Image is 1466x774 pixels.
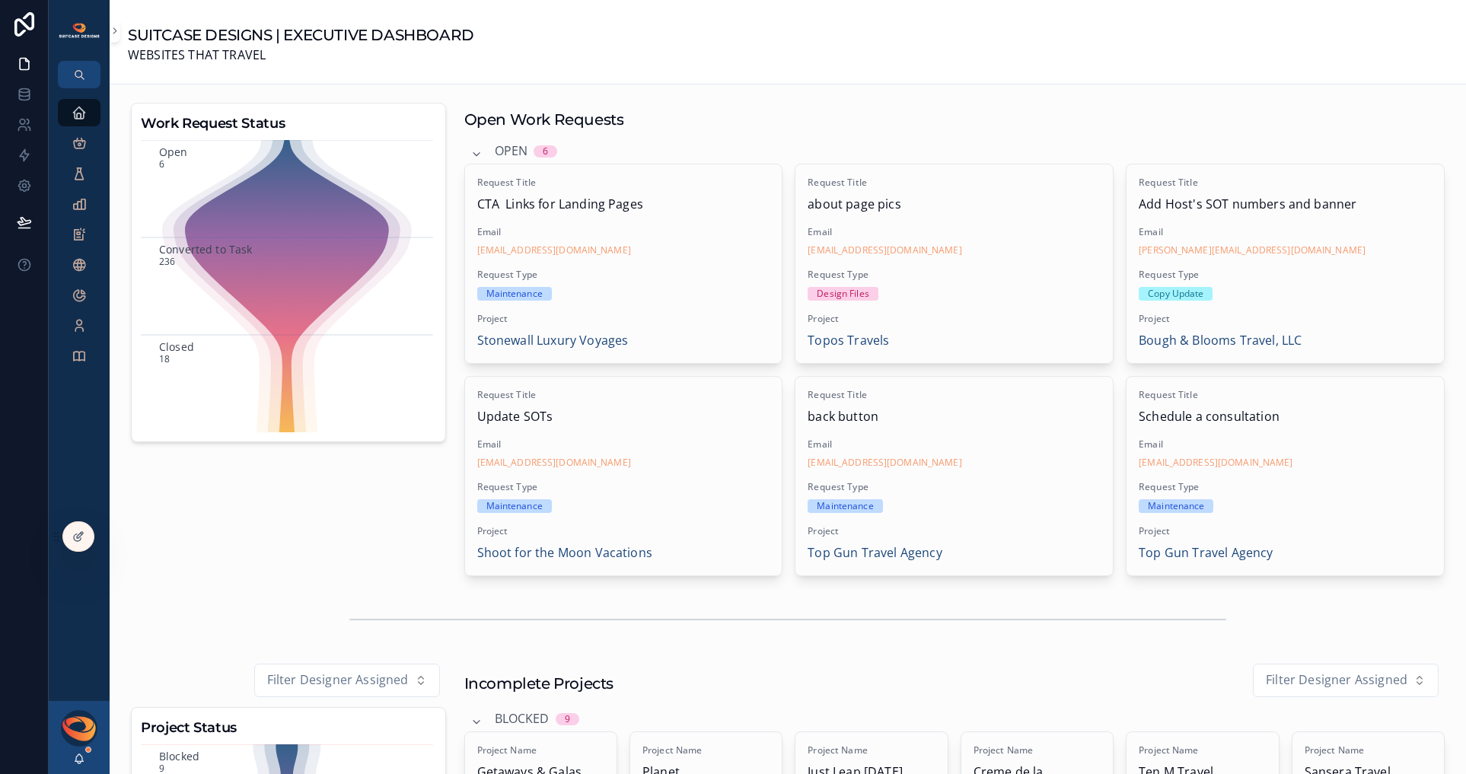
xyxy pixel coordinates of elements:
text: Blocked [159,748,199,763]
a: Top Gun Travel Agency [808,543,942,563]
span: Project Name [642,744,770,756]
span: Request Title [477,177,770,189]
span: Update SOTs [477,407,770,427]
text: 236 [159,255,175,268]
span: about page pics [808,195,1101,215]
img: App logo [58,22,100,39]
span: Project [1139,313,1432,325]
a: Request TitleCTA Links for Landing PagesEmail[EMAIL_ADDRESS][DOMAIN_NAME]Request TypeMaintenanceP... [464,164,783,364]
a: [EMAIL_ADDRESS][DOMAIN_NAME] [477,457,631,469]
span: Project [1139,525,1432,537]
span: Project [477,313,770,325]
span: Project Name [808,744,935,756]
span: Request Title [808,389,1101,401]
span: Request Type [808,269,1101,281]
a: Request Titleabout page picsEmail[EMAIL_ADDRESS][DOMAIN_NAME]Request TypeDesign FilesProjectTopos... [795,164,1114,364]
span: back button [808,407,1101,427]
span: Project [477,525,770,537]
a: Request TitleUpdate SOTsEmail[EMAIL_ADDRESS][DOMAIN_NAME]Request TypeMaintenanceProjectShoot for ... [464,376,783,576]
span: Email [1139,438,1432,451]
div: 9 [565,713,570,725]
text: 18 [159,352,170,365]
h3: Work Request Status [141,113,436,134]
a: Request TitleSchedule a consultationEmail[EMAIL_ADDRESS][DOMAIN_NAME]Request TypeMaintenanceProje... [1126,376,1445,576]
a: [PERSON_NAME][EMAIL_ADDRESS][DOMAIN_NAME] [1139,244,1366,256]
span: Request Title [1139,177,1432,189]
text: Closed [159,339,194,353]
span: Request Title [1139,389,1432,401]
div: Maintenance [486,499,543,513]
span: Project Name [974,744,1101,756]
span: Email [808,438,1101,451]
a: [EMAIL_ADDRESS][DOMAIN_NAME] [808,244,961,256]
a: Stonewall Luxury Voyages [477,331,629,351]
span: Email [477,226,770,238]
div: Maintenance [486,287,543,301]
button: Select Button [254,664,440,697]
a: Request Titleback buttonEmail[EMAIL_ADDRESS][DOMAIN_NAME]Request TypeMaintenanceProjectTop Gun Tr... [795,376,1114,576]
span: Schedule a consultation [1139,407,1432,427]
div: 6 [543,145,548,158]
text: Open [159,144,188,158]
h3: Project Status [141,717,436,738]
span: Email [477,438,770,451]
h1: Incomplete Projects [464,673,613,694]
span: Request Type [1139,269,1432,281]
a: Shoot for the Moon Vacations [477,543,652,563]
text: Converted to Task [159,241,253,256]
span: Project [808,525,1101,537]
span: Filter Designer Assigned [267,670,409,690]
a: Bough & Blooms Travel, LLC [1139,331,1302,351]
text: 6 [159,158,164,170]
a: Request TitleAdd Host's SOT numbers and bannerEmail[PERSON_NAME][EMAIL_ADDRESS][DOMAIN_NAME]Reque... [1126,164,1445,364]
span: WEBSITES THAT TRAVEL [128,46,474,65]
button: Select Button [1253,664,1439,697]
span: Open [495,142,528,161]
span: CTA Links for Landing Pages [477,195,770,215]
div: scrollable content [49,88,110,390]
h1: Open Work Requests [464,109,624,130]
a: [EMAIL_ADDRESS][DOMAIN_NAME] [1139,457,1292,469]
span: Request Title [808,177,1101,189]
div: Maintenance [1148,499,1204,513]
span: Request Type [477,481,770,493]
div: Maintenance [817,499,873,513]
span: Project [808,313,1101,325]
span: Filter Designer Assigned [1266,670,1407,690]
span: Add Host's SOT numbers and banner [1139,195,1432,215]
span: Project Name [477,744,604,756]
span: Email [808,226,1101,238]
div: Design Files [817,287,868,301]
span: Request Type [477,269,770,281]
a: Topos Travels [808,331,889,351]
h1: SUITCASE DESIGNS | EXECUTIVE DASHBOARD [128,24,474,46]
span: Request Type [1139,481,1432,493]
span: Request Title [477,389,770,401]
a: [EMAIL_ADDRESS][DOMAIN_NAME] [808,457,961,469]
div: Copy Update [1148,287,1203,301]
span: Email [1139,226,1432,238]
span: Project Name [1305,744,1432,756]
span: Request Type [808,481,1101,493]
a: [EMAIL_ADDRESS][DOMAIN_NAME] [477,244,631,256]
span: Project Name [1139,744,1266,756]
span: Blocked [495,709,550,729]
a: Top Gun Travel Agency [1139,543,1273,563]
